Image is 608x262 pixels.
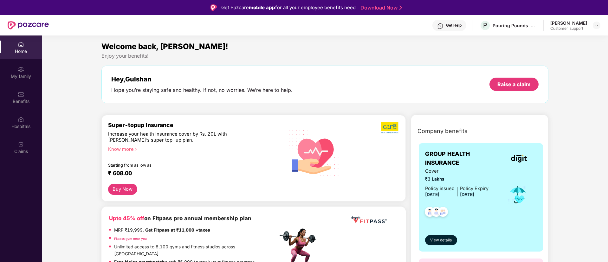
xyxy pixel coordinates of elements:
[437,23,443,29] img: svg+xml;base64,PHN2ZyBpZD0iSGVscC0zMngzMiIgeG1sbnM9Imh0dHA6Ly93d3cudzMub3JnLzIwMDAvc3ZnIiB3aWR0aD...
[101,53,549,59] div: Enjoy your benefits!
[108,131,250,144] div: Increase your health insurance cover by Rs. 20L with [PERSON_NAME]’s super top-up plan.
[483,22,487,29] span: P
[550,20,587,26] div: [PERSON_NAME]
[350,214,388,226] img: fppp.png
[210,4,217,11] img: Logo
[18,41,24,48] img: svg+xml;base64,PHN2ZyBpZD0iSG9tZSIgeG1sbnM9Imh0dHA6Ly93d3cudzMub3JnLzIwMDAvc3ZnIiB3aWR0aD0iMjAiIG...
[108,146,274,151] div: Know more
[594,23,599,28] img: svg+xml;base64,PHN2ZyBpZD0iRHJvcGRvd24tMzJ4MzIiIHhtbG5zPSJodHRwOi8vd3d3LnczLm9yZy8yMDAwL3N2ZyIgd2...
[111,75,293,83] div: Hey, Gulshan
[221,4,356,11] div: Get Pazcare for all your employee benefits need
[108,122,278,128] div: Super-topup Insurance
[497,81,531,88] div: Raise a claim
[550,26,587,31] div: Customer_support
[425,176,488,183] span: ₹3 Lakhs
[108,163,251,167] div: Starting from as low as
[417,127,468,136] span: Company benefits
[108,170,272,177] div: ₹ 608.00
[429,205,444,220] img: svg+xml;base64,PHN2ZyB4bWxucz0iaHR0cDovL3d3dy53My5vcmcvMjAwMC9zdmciIHdpZHRoPSI0OC45NDMiIGhlaWdodD...
[460,192,474,197] span: [DATE]
[425,192,439,197] span: [DATE]
[425,185,455,192] div: Policy issued
[446,23,462,28] div: Get Help
[18,66,24,73] img: svg+xml;base64,PHN2ZyB3aWR0aD0iMjAiIGhlaWdodD0iMjAiIHZpZXdCb3g9IjAgMCAyMCAyMCIgZmlsbD0ibm9uZSIgeG...
[422,205,437,220] img: svg+xml;base64,PHN2ZyB4bWxucz0iaHR0cDovL3d3dy53My5vcmcvMjAwMC9zdmciIHdpZHRoPSI0OC45NDMiIGhlaWdodD...
[108,184,137,195] button: Buy Now
[8,21,49,29] img: New Pazcare Logo
[381,122,399,134] img: b5dec4f62d2307b9de63beb79f102df3.png
[360,4,400,11] a: Download Now
[18,141,24,148] img: svg+xml;base64,PHN2ZyBpZD0iQ2xhaW0iIHhtbG5zPSJodHRwOi8vd3d3LnczLm9yZy8yMDAwL3N2ZyIgd2lkdGg9IjIwIi...
[460,185,488,192] div: Policy Expiry
[425,168,488,175] span: Cover
[145,227,210,233] strong: Get Fitpass at ₹11,000 +taxes
[249,4,275,10] strong: mobile app
[425,235,457,245] button: View details
[111,87,293,93] div: Hope you’re staying safe and healthy. If not, no worries. We’re here to help.
[511,155,527,163] img: insurerLogo
[114,237,147,240] a: Fitpass gym near you
[399,4,402,11] img: Stroke
[493,22,537,29] div: Pouring Pounds India Pvt Ltd (CashKaro and EarnKaro)
[435,205,451,220] img: svg+xml;base64,PHN2ZyB4bWxucz0iaHR0cDovL3d3dy53My5vcmcvMjAwMC9zdmciIHdpZHRoPSI0OC45NDMiIGhlaWdodD...
[18,91,24,98] img: svg+xml;base64,PHN2ZyBpZD0iQmVuZWZpdHMiIHhtbG5zPSJodHRwOi8vd3d3LnczLm9yZy8yMDAwL3N2ZyIgd2lkdGg9Ij...
[114,244,278,257] p: Unlimited access to 8,100 gyms and fitness studios across [GEOGRAPHIC_DATA]
[508,184,528,205] img: icon
[114,227,144,233] del: MRP ₹19,999,
[425,150,501,168] span: GROUP HEALTH INSURANCE
[430,237,452,243] span: View details
[109,215,144,221] b: Upto 45% off
[101,42,228,51] span: Welcome back, [PERSON_NAME]!
[134,148,137,151] span: right
[109,215,251,221] b: on Fitpass pro annual membership plan
[18,116,24,123] img: svg+xml;base64,PHN2ZyBpZD0iSG9zcGl0YWxzIiB4bWxucz0iaHR0cDovL3d3dy53My5vcmcvMjAwMC9zdmciIHdpZHRoPS...
[284,122,344,183] img: svg+xml;base64,PHN2ZyB4bWxucz0iaHR0cDovL3d3dy53My5vcmcvMjAwMC9zdmciIHhtbG5zOnhsaW5rPSJodHRwOi8vd3...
